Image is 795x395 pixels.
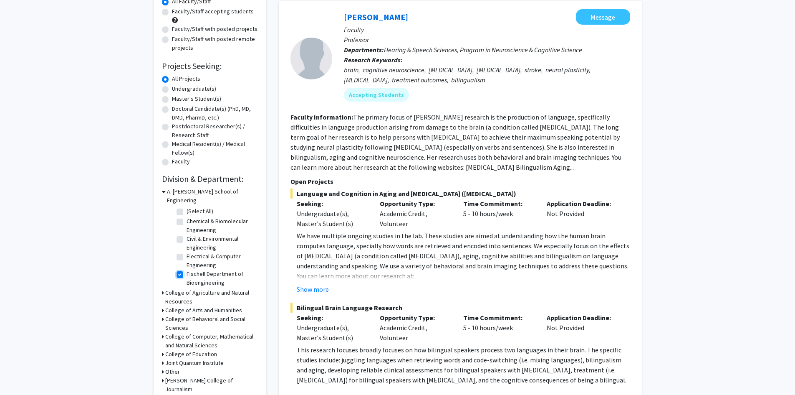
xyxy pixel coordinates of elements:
[172,84,216,93] label: Undergraduate(s)
[162,61,258,71] h2: Projects Seeking:
[344,88,409,102] mat-chip: Accepting Students
[374,199,457,229] div: Academic Credit, Volunteer
[540,199,624,229] div: Not Provided
[187,234,256,252] label: Civil & Environmental Engineering
[374,313,457,343] div: Academic Credit, Volunteer
[187,270,256,287] label: Fischell Department of Bioengineering
[165,376,258,394] h3: [PERSON_NAME] College of Journalism
[380,199,451,209] p: Opportunity Type:
[187,207,213,216] label: (Select All)
[172,25,257,33] label: Faculty/Staff with posted projects
[297,313,368,323] p: Seeking:
[165,288,258,306] h3: College of Agriculture and Natural Resources
[290,303,630,313] span: Bilingual Brain Language Research
[165,315,258,332] h3: College of Behavioral and Social Sciences
[297,199,368,209] p: Seeking:
[290,113,621,171] fg-read-more: The primary focus of [PERSON_NAME] research is the production of language, specifically difficult...
[344,46,384,54] b: Departments:
[344,65,630,85] div: brain, cognitive neuroscience, [MEDICAL_DATA], [MEDICAL_DATA], stroke, neural plasticity, [MEDICA...
[167,187,258,205] h3: A. [PERSON_NAME] School of Engineering
[172,94,221,103] label: Master's Student(s)
[297,345,630,385] p: This research focuses broadly focuses on how bilingual speakers process two languages in their br...
[165,367,180,376] h3: Other
[380,313,451,323] p: Opportunity Type:
[290,176,630,186] p: Open Projects
[172,157,190,166] label: Faculty
[457,313,540,343] div: 5 - 10 hours/week
[187,217,256,234] label: Chemical & Biomolecular Engineering
[172,140,258,157] label: Medical Resident(s) / Medical Fellow(s)
[463,199,534,209] p: Time Commitment:
[290,113,353,121] b: Faculty Information:
[172,7,254,16] label: Faculty/Staff accepting students
[172,122,258,140] label: Postdoctoral Researcher(s) / Research Staff
[297,284,329,294] button: Show more
[162,174,258,184] h2: Division & Department:
[187,252,256,270] label: Electrical & Computer Engineering
[344,35,630,45] p: Professor
[6,357,35,389] iframe: Chat
[187,287,256,305] label: Materials Science & Engineering
[290,189,630,199] span: Language and Cognition in Aging and [MEDICAL_DATA] ([MEDICAL_DATA])
[297,209,368,229] div: Undergraduate(s), Master's Student(s)
[540,313,624,343] div: Not Provided
[165,359,224,367] h3: Joint Quantum Institute
[172,74,200,83] label: All Projects
[172,104,258,122] label: Doctoral Candidate(s) (PhD, MD, DMD, PharmD, etc.)
[165,350,217,359] h3: College of Education
[547,313,618,323] p: Application Deadline:
[344,12,408,22] a: [PERSON_NAME]
[344,25,630,35] p: Faculty
[165,306,242,315] h3: College of Arts and Humanities
[172,35,258,52] label: Faculty/Staff with posted remote projects
[457,199,540,229] div: 5 - 10 hours/week
[297,231,630,271] p: We have multiple ongoing studies in the lab. These studies are aimed at understanding how the hum...
[576,9,630,25] button: Message Yasmeen Faroqi-Shah
[547,199,618,209] p: Application Deadline:
[165,332,258,350] h3: College of Computer, Mathematical and Natural Sciences
[297,323,368,343] div: Undergraduate(s), Master's Student(s)
[384,46,582,54] span: Hearing & Speech Sciences, Program in Neuroscience & Cognitive Science
[297,271,630,281] p: You can learn more about our research at:
[344,56,403,64] b: Research Keywords:
[463,313,534,323] p: Time Commitment:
